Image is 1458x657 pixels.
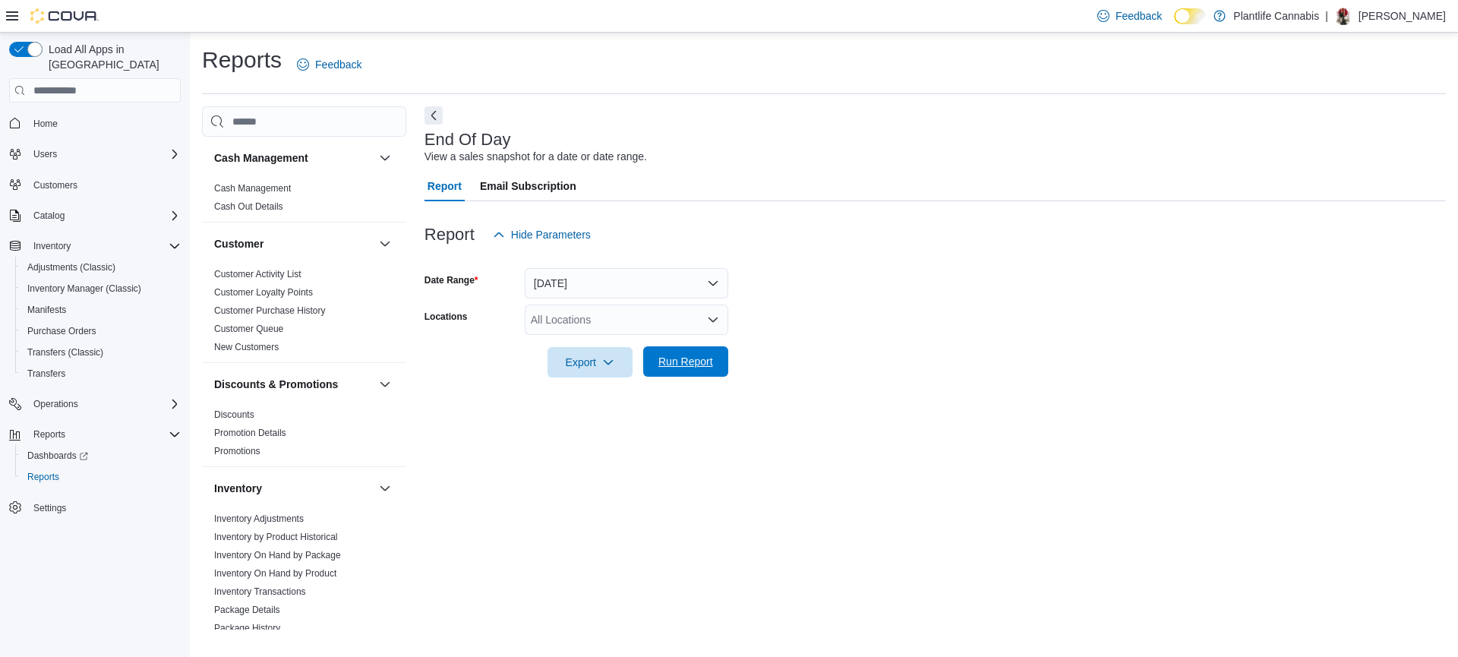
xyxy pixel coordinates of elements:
[21,322,181,340] span: Purchase Orders
[33,240,71,252] span: Inventory
[15,278,187,299] button: Inventory Manager (Classic)
[27,304,66,316] span: Manifests
[487,220,597,250] button: Hide Parameters
[1116,8,1162,24] span: Feedback
[707,314,719,326] button: Open list of options
[214,323,283,335] span: Customer Queue
[3,497,187,519] button: Settings
[214,586,306,598] span: Inventory Transactions
[376,149,394,167] button: Cash Management
[214,182,291,194] span: Cash Management
[214,586,306,597] a: Inventory Transactions
[214,568,336,579] a: Inventory On Hand by Product
[214,268,301,280] span: Customer Activity List
[214,183,291,194] a: Cash Management
[21,365,71,383] a: Transfers
[27,113,181,132] span: Home
[27,237,77,255] button: Inventory
[27,145,63,163] button: Users
[424,131,511,149] h3: End Of Day
[43,42,181,72] span: Load All Apps in [GEOGRAPHIC_DATA]
[202,179,406,222] div: Cash Management
[214,150,373,166] button: Cash Management
[33,502,66,514] span: Settings
[21,301,72,319] a: Manifests
[33,179,77,191] span: Customers
[557,347,623,377] span: Export
[33,118,58,130] span: Home
[3,144,187,165] button: Users
[214,428,286,438] a: Promotion Details
[376,479,394,497] button: Inventory
[214,150,308,166] h3: Cash Management
[27,175,181,194] span: Customers
[1359,7,1446,25] p: [PERSON_NAME]
[30,8,99,24] img: Cova
[214,623,280,633] a: Package History
[21,468,181,486] span: Reports
[291,49,368,80] a: Feedback
[214,481,262,496] h3: Inventory
[21,343,181,362] span: Transfers (Classic)
[480,171,576,201] span: Email Subscription
[21,280,147,298] a: Inventory Manager (Classic)
[214,513,304,524] a: Inventory Adjustments
[214,305,326,317] span: Customer Purchase History
[548,347,633,377] button: Export
[214,377,373,392] button: Discounts & Promotions
[214,622,280,634] span: Package History
[214,287,313,298] a: Customer Loyalty Points
[27,395,181,413] span: Operations
[376,235,394,253] button: Customer
[1174,24,1175,25] span: Dark Mode
[525,268,728,298] button: [DATE]
[214,201,283,213] span: Cash Out Details
[214,201,283,212] a: Cash Out Details
[428,171,462,201] span: Report
[214,532,338,542] a: Inventory by Product Historical
[1174,8,1206,24] input: Dark Mode
[27,237,181,255] span: Inventory
[214,446,260,456] a: Promotions
[15,257,187,278] button: Adjustments (Classic)
[214,341,279,353] span: New Customers
[33,428,65,441] span: Reports
[27,498,181,517] span: Settings
[3,424,187,445] button: Reports
[15,363,187,384] button: Transfers
[424,149,647,165] div: View a sales snapshot for a date or date range.
[21,258,121,276] a: Adjustments (Classic)
[214,604,280,616] span: Package Details
[27,283,141,295] span: Inventory Manager (Classic)
[27,425,181,444] span: Reports
[15,342,187,363] button: Transfers (Classic)
[214,605,280,615] a: Package Details
[27,115,64,133] a: Home
[1334,7,1352,25] div: Sam Kovacs
[27,450,88,462] span: Dashboards
[33,148,57,160] span: Users
[15,466,187,488] button: Reports
[3,393,187,415] button: Operations
[376,375,394,393] button: Discounts & Promotions
[214,409,254,421] span: Discounts
[214,342,279,352] a: New Customers
[33,398,78,410] span: Operations
[214,567,336,580] span: Inventory On Hand by Product
[214,286,313,298] span: Customer Loyalty Points
[424,274,478,286] label: Date Range
[27,499,72,517] a: Settings
[214,550,341,561] a: Inventory On Hand by Package
[3,174,187,196] button: Customers
[21,322,103,340] a: Purchase Orders
[21,447,94,465] a: Dashboards
[15,445,187,466] a: Dashboards
[27,395,84,413] button: Operations
[1233,7,1319,25] p: Plantlife Cannabis
[214,531,338,543] span: Inventory by Product Historical
[1091,1,1168,31] a: Feedback
[15,299,187,321] button: Manifests
[21,343,109,362] a: Transfers (Classic)
[21,258,181,276] span: Adjustments (Classic)
[214,445,260,457] span: Promotions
